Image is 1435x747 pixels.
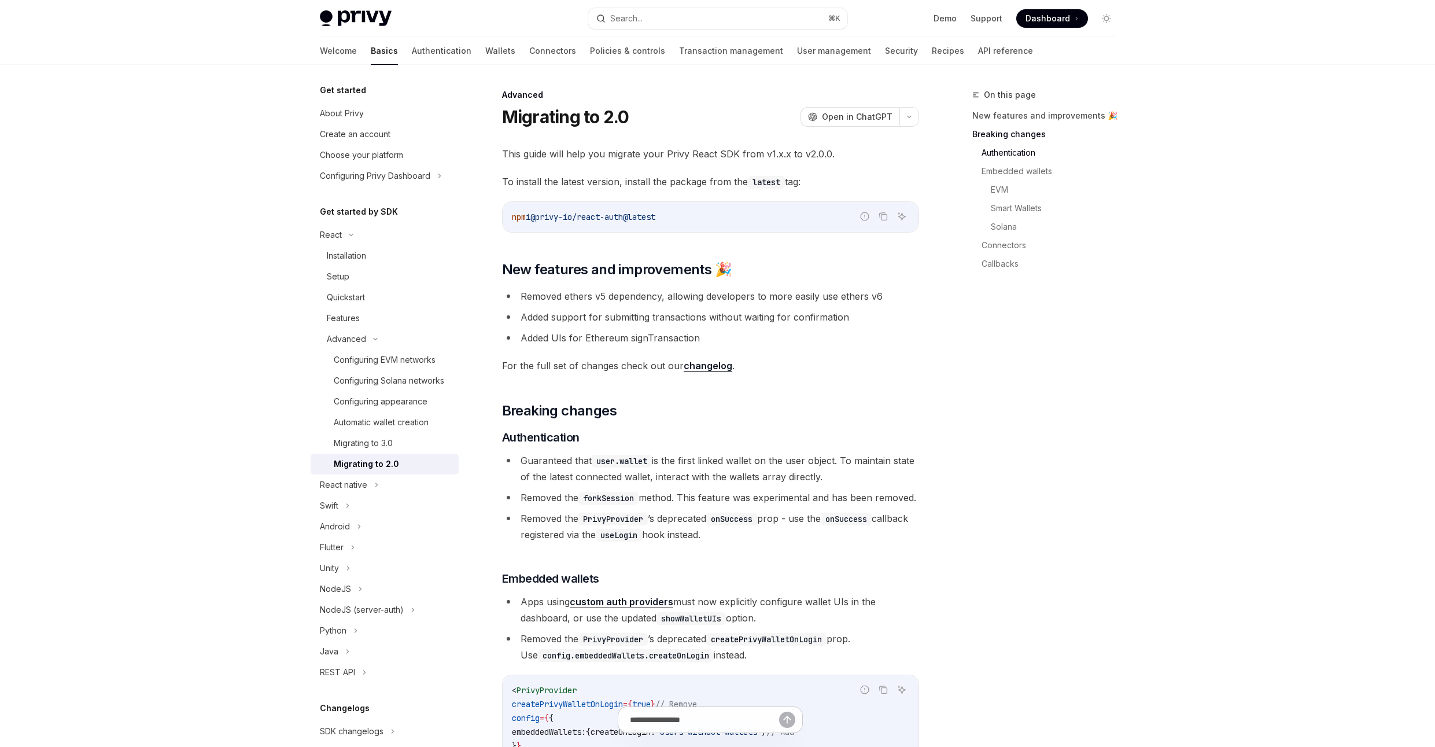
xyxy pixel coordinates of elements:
[502,330,919,346] li: Added UIs for Ethereum signTransaction
[327,311,360,325] div: Features
[596,529,642,542] code: useLogin
[334,457,399,471] div: Migrating to 2.0
[684,360,732,372] a: changelog
[327,290,365,304] div: Quickstart
[320,83,366,97] h5: Get started
[320,228,342,242] div: React
[779,712,795,728] button: Send message
[320,645,338,658] div: Java
[320,603,404,617] div: NodeJS (server-auth)
[320,169,430,183] div: Configuring Privy Dashboard
[320,561,339,575] div: Unity
[991,218,1125,236] a: Solana
[320,205,398,219] h5: Get started by SDK
[311,454,459,474] a: Migrating to 2.0
[894,209,909,224] button: Ask AI
[876,209,891,224] button: Copy the contents from the code block
[311,287,459,308] a: Quickstart
[320,701,370,715] h5: Changelogs
[320,127,390,141] div: Create an account
[538,649,714,662] code: config.embeddedWallets.createOnLogin
[588,8,847,29] button: Search...⌘K
[485,37,515,65] a: Wallets
[876,682,891,697] button: Copy the contents from the code block
[371,37,398,65] a: Basics
[656,612,726,625] code: showWalletUIs
[311,245,459,266] a: Installation
[592,455,652,468] code: user.wallet
[320,624,346,638] div: Python
[512,212,526,222] span: npm
[885,37,918,65] a: Security
[412,37,471,65] a: Authentication
[311,433,459,454] a: Migrating to 3.0
[590,37,665,65] a: Policies & controls
[327,249,366,263] div: Installation
[748,176,785,189] code: latest
[311,412,459,433] a: Automatic wallet creation
[320,10,392,27] img: light logo
[320,665,355,679] div: REST API
[821,513,872,525] code: onSuccess
[517,685,577,696] span: PrivyProvider
[327,332,366,346] div: Advanced
[651,699,655,709] span: }
[706,633,827,646] code: createPrivyWalletOnLogin
[578,492,639,505] code: forkSession
[521,455,914,483] span: Guaranteed that is the first linked wallet on the user object. To maintain state of the latest co...
[320,520,350,533] div: Android
[610,12,643,25] div: Search...
[502,358,919,374] span: For the full set of changes check out our .
[311,391,459,412] a: Configuring appearance
[502,174,919,190] span: To install the latest version, install the package from the tag:
[578,633,648,646] code: PrivyProvider
[320,499,338,513] div: Swift
[311,349,459,370] a: Configuring EVM networks
[828,14,840,23] span: ⌘ K
[311,370,459,391] a: Configuring Solana networks
[857,209,872,224] button: Report incorrect code
[521,596,876,624] span: Apps using must now explicitly configure wallet UIs in the dashboard, or use the updated option.
[679,37,783,65] a: Transaction management
[1016,9,1088,28] a: Dashboard
[502,288,919,304] li: Removed ethers v5 dependency, allowing developers to more easily use ethers v6
[526,212,530,222] span: i
[628,699,632,709] span: {
[521,492,916,503] span: Removed the method. This feature was experimental and has been removed.
[311,266,459,287] a: Setup
[529,37,576,65] a: Connectors
[530,212,655,222] span: @privy-io/react-auth@latest
[320,724,383,738] div: SDK changelogs
[1025,13,1070,24] span: Dashboard
[570,596,673,608] a: custom auth providers
[334,374,444,388] div: Configuring Solana networks
[971,13,1002,24] a: Support
[991,199,1125,218] a: Smart Wallets
[972,106,1125,125] a: New features and improvements 🎉
[334,436,393,450] div: Migrating to 3.0
[894,682,909,697] button: Ask AI
[320,37,357,65] a: Welcome
[972,125,1125,143] a: Breaking changes
[320,148,403,162] div: Choose your platform
[334,415,429,429] div: Automatic wallet creation
[982,255,1125,273] a: Callbacks
[982,236,1125,255] a: Connectors
[521,513,908,540] span: Removed the ’s deprecated prop - use the callback registered via the hook instead.
[982,143,1125,162] a: Authentication
[797,37,871,65] a: User management
[623,699,628,709] span: =
[502,309,919,325] li: Added support for submitting transactions without waiting for confirmation
[934,13,957,24] a: Demo
[334,353,436,367] div: Configuring EVM networks
[984,88,1036,102] span: On this page
[982,162,1125,181] a: Embedded wallets
[502,429,580,446] span: Authentication
[334,395,427,409] div: Configuring appearance
[311,124,459,145] a: Create an account
[320,478,367,492] div: React native
[502,89,919,101] div: Advanced
[978,37,1033,65] a: API reference
[578,513,648,525] code: PrivyProvider
[800,107,899,127] button: Open in ChatGPT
